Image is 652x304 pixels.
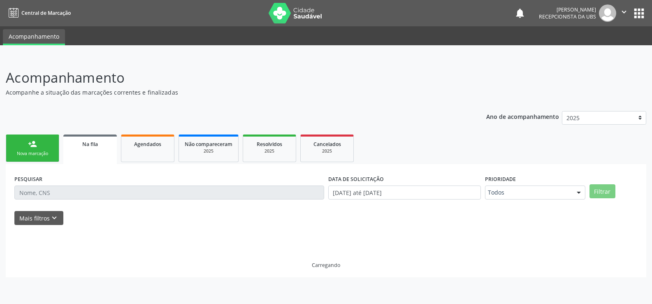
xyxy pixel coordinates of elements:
img: img [599,5,616,22]
i: keyboard_arrow_down [50,213,59,223]
div: 2025 [306,148,348,154]
button: apps [632,6,646,21]
p: Acompanhamento [6,67,454,88]
button:  [616,5,632,22]
div: Carregando [312,262,340,269]
a: Central de Marcação [6,6,71,20]
input: Nome, CNS [14,186,324,200]
span: Resolvidos [257,141,282,148]
p: Acompanhe a situação das marcações correntes e finalizadas [6,88,454,97]
span: Todos [488,188,568,197]
p: Ano de acompanhamento [486,111,559,121]
input: Selecione um intervalo [328,186,481,200]
a: Acompanhamento [3,29,65,45]
span: Recepcionista da UBS [539,13,596,20]
label: Prioridade [485,173,516,186]
button: notifications [514,7,526,19]
div: [PERSON_NAME] [539,6,596,13]
span: Agendados [134,141,161,148]
span: Cancelados [313,141,341,148]
div: 2025 [185,148,232,154]
span: Central de Marcação [21,9,71,16]
div: person_add [28,139,37,149]
span: Não compareceram [185,141,232,148]
span: Na fila [82,141,98,148]
i:  [620,7,629,16]
button: Mais filtroskeyboard_arrow_down [14,211,63,225]
div: 2025 [249,148,290,154]
button: Filtrar [589,184,615,198]
div: Nova marcação [12,151,53,157]
label: DATA DE SOLICITAÇÃO [328,173,384,186]
label: PESQUISAR [14,173,42,186]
